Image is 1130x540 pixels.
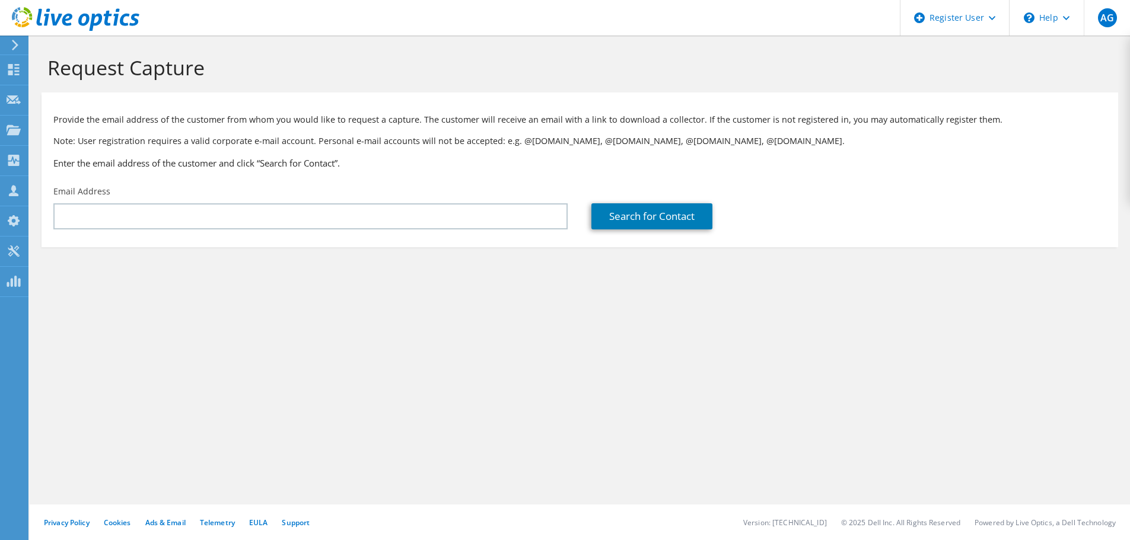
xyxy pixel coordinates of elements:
[975,517,1116,528] li: Powered by Live Optics, a Dell Technology
[743,517,827,528] li: Version: [TECHNICAL_ID]
[53,113,1106,126] p: Provide the email address of the customer from whom you would like to request a capture. The cust...
[47,55,1106,80] h1: Request Capture
[1024,12,1034,23] svg: \n
[53,156,1106,170] h3: Enter the email address of the customer and click “Search for Contact”.
[1098,8,1117,27] span: AG
[282,517,310,528] a: Support
[249,517,268,528] a: EULA
[145,517,186,528] a: Ads & Email
[44,517,90,528] a: Privacy Policy
[200,517,235,528] a: Telemetry
[841,517,960,528] li: © 2025 Dell Inc. All Rights Reserved
[53,186,110,197] label: Email Address
[591,203,712,229] a: Search for Contact
[53,135,1106,148] p: Note: User registration requires a valid corporate e-mail account. Personal e-mail accounts will ...
[104,517,131,528] a: Cookies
